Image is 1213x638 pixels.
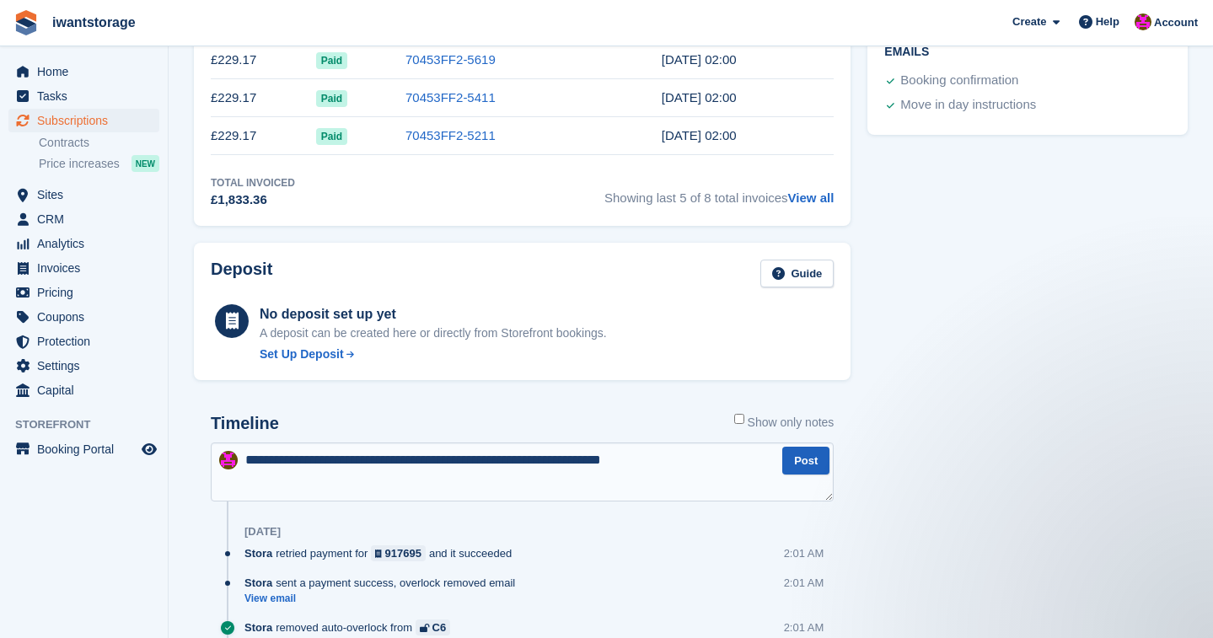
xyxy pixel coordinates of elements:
[385,545,421,561] div: 917695
[260,304,607,324] div: No deposit set up yet
[46,8,142,36] a: iwantstorage
[37,305,138,329] span: Coupons
[211,79,316,117] td: £229.17
[405,128,496,142] a: 70453FF2-5211
[784,619,824,635] div: 2:01 AM
[37,207,138,231] span: CRM
[244,619,272,635] span: Stora
[37,256,138,280] span: Invoices
[8,330,159,353] a: menu
[139,439,159,459] a: Preview store
[8,232,159,255] a: menu
[604,175,834,210] span: Showing last 5 of 8 total invoices
[662,52,737,67] time: 2025-07-31 01:00:05 UTC
[37,109,138,132] span: Subscriptions
[8,305,159,329] a: menu
[316,90,347,107] span: Paid
[37,84,138,108] span: Tasks
[211,260,272,287] h2: Deposit
[662,128,737,142] time: 2025-06-05 01:00:19 UTC
[37,232,138,255] span: Analytics
[211,41,316,79] td: £229.17
[211,190,295,210] div: £1,833.36
[39,156,120,172] span: Price increases
[432,619,447,635] div: C6
[782,447,829,474] button: Post
[131,155,159,172] div: NEW
[211,117,316,155] td: £229.17
[760,260,835,287] a: Guide
[244,575,523,591] div: sent a payment success, overlock removed email
[37,437,138,461] span: Booking Portal
[211,175,295,190] div: Total Invoiced
[1154,14,1198,31] span: Account
[15,416,168,433] span: Storefront
[39,154,159,173] a: Price increases NEW
[416,619,450,635] a: C6
[8,109,159,132] a: menu
[900,95,1036,115] div: Move in day instructions
[260,346,607,363] a: Set Up Deposit
[244,575,272,591] span: Stora
[13,10,39,35] img: stora-icon-8386f47178a22dfd0bd8f6a31ec36ba5ce8667c1dd55bd0f319d3a0aa187defe.svg
[244,545,520,561] div: retried payment for and it succeeded
[37,60,138,83] span: Home
[405,90,496,105] a: 70453FF2-5411
[244,619,459,635] div: removed auto-overlock from
[371,545,426,561] a: 917695
[8,60,159,83] a: menu
[900,71,1018,91] div: Booking confirmation
[405,52,496,67] a: 70453FF2-5619
[219,451,238,469] img: Jonathan
[8,281,159,304] a: menu
[316,128,347,145] span: Paid
[244,525,281,539] div: [DATE]
[8,207,159,231] a: menu
[788,190,835,205] a: View all
[734,414,744,424] input: Show only notes
[8,256,159,280] a: menu
[8,84,159,108] a: menu
[37,281,138,304] span: Pricing
[37,354,138,378] span: Settings
[1096,13,1119,30] span: Help
[211,414,279,433] h2: Timeline
[37,378,138,402] span: Capital
[784,575,824,591] div: 2:01 AM
[8,354,159,378] a: menu
[37,183,138,206] span: Sites
[244,545,272,561] span: Stora
[8,378,159,402] a: menu
[8,437,159,461] a: menu
[260,346,344,363] div: Set Up Deposit
[1135,13,1151,30] img: Jonathan
[260,324,607,342] p: A deposit can be created here or directly from Storefront bookings.
[734,414,835,432] label: Show only notes
[884,46,1171,59] h2: Emails
[662,90,737,105] time: 2025-07-03 01:00:10 UTC
[244,592,523,606] a: View email
[39,135,159,151] a: Contracts
[1012,13,1046,30] span: Create
[784,545,824,561] div: 2:01 AM
[316,52,347,69] span: Paid
[37,330,138,353] span: Protection
[8,183,159,206] a: menu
